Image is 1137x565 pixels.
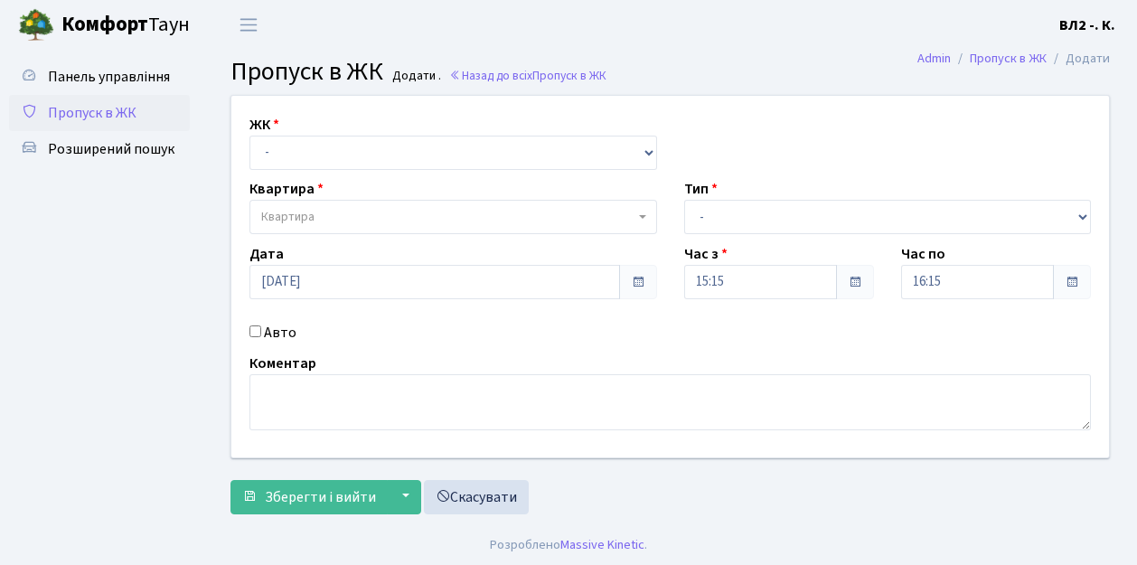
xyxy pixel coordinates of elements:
span: Зберегти і вийти [265,487,376,507]
a: Admin [917,49,951,68]
button: Переключити навігацію [226,10,271,40]
span: Таун [61,10,190,41]
button: Зберегти і вийти [230,480,388,514]
span: Панель управління [48,67,170,87]
img: logo.png [18,7,54,43]
span: Квартира [261,208,315,226]
span: Пропуск в ЖК [230,53,383,89]
label: Дата [249,243,284,265]
a: Пропуск в ЖК [970,49,1047,68]
label: Час з [684,243,728,265]
small: Додати . [389,69,441,84]
div: Розроблено . [490,535,647,555]
a: Назад до всіхПропуск в ЖК [449,67,606,84]
label: ЖК [249,114,279,136]
nav: breadcrumb [890,40,1137,78]
label: Тип [684,178,718,200]
li: Додати [1047,49,1110,69]
span: Розширений пошук [48,139,174,159]
label: Коментар [249,353,316,374]
label: Квартира [249,178,324,200]
span: Пропуск в ЖК [532,67,606,84]
span: Пропуск в ЖК [48,103,136,123]
a: Панель управління [9,59,190,95]
a: Пропуск в ЖК [9,95,190,131]
label: Авто [264,322,296,344]
b: ВЛ2 -. К. [1059,15,1115,35]
b: Комфорт [61,10,148,39]
a: Скасувати [424,480,529,514]
a: ВЛ2 -. К. [1059,14,1115,36]
a: Розширений пошук [9,131,190,167]
a: Massive Kinetic [560,535,644,554]
label: Час по [901,243,945,265]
